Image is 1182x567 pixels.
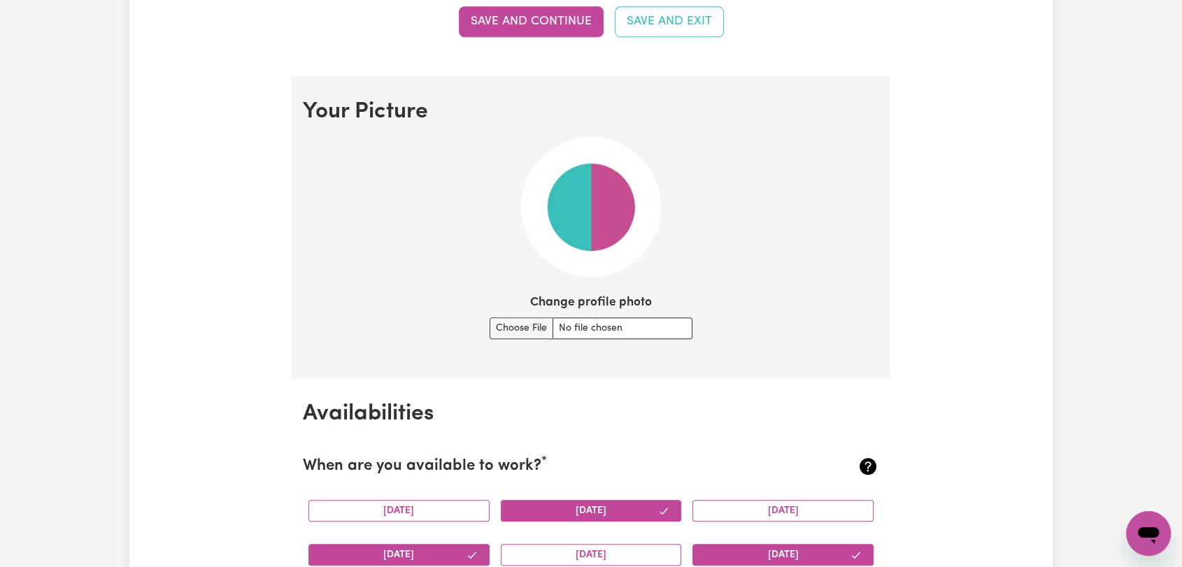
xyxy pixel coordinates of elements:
[303,401,879,427] h2: Availabilities
[692,544,874,566] button: [DATE]
[501,544,682,566] button: [DATE]
[308,544,490,566] button: [DATE]
[303,99,879,125] h2: Your Picture
[459,6,604,37] button: Save and continue
[308,500,490,522] button: [DATE]
[521,137,661,277] img: Your default profile image
[1126,511,1171,556] iframe: Button to launch messaging window
[615,6,724,37] button: Save and Exit
[303,457,783,476] h2: When are you available to work?
[692,500,874,522] button: [DATE]
[530,294,652,312] label: Change profile photo
[501,500,682,522] button: [DATE]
